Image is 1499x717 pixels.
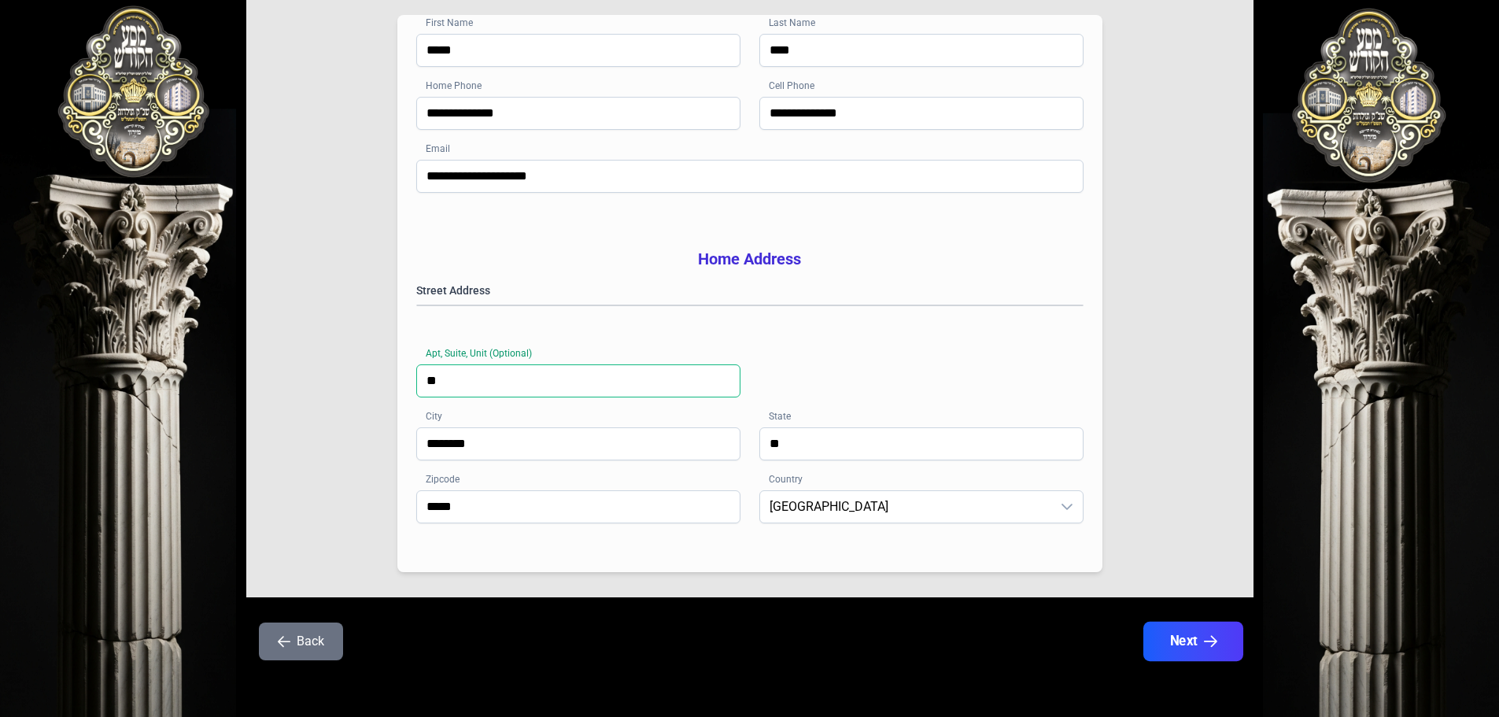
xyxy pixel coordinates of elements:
label: Street Address [416,283,1084,298]
button: Next [1143,622,1242,661]
span: United States [760,491,1051,523]
h3: Home Address [416,248,1084,270]
div: dropdown trigger [1051,491,1083,523]
button: Back [259,623,343,660]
